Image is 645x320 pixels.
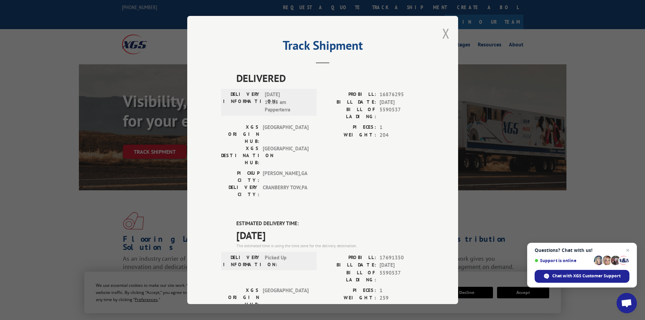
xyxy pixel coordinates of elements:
div: The estimated time is using the time zone for the delivery destination. [236,243,424,249]
span: Picked Up [265,254,310,268]
span: [GEOGRAPHIC_DATA] [263,287,308,308]
span: CRANBERRY TOW , PA [263,184,308,198]
span: 1 [380,287,424,295]
span: DELIVERED [236,70,424,86]
label: WEIGHT: [323,131,376,139]
span: [DATE] [380,99,424,106]
span: Support is online [535,258,592,263]
label: PIECES: [323,124,376,131]
label: XGS DESTINATION HUB: [221,145,259,166]
span: 16876295 [380,91,424,99]
span: 5590537 [380,269,424,283]
span: Chat with XGS Customer Support [552,273,621,279]
span: 5590537 [380,106,424,120]
span: 259 [380,294,424,302]
label: BILL DATE: [323,99,376,106]
span: 17691350 [380,254,424,262]
span: [DATE] [236,228,424,243]
h2: Track Shipment [221,41,424,54]
span: [GEOGRAPHIC_DATA] [263,124,308,145]
span: [DATE] [380,261,424,269]
label: BILL OF LADING: [323,269,376,283]
label: PICKUP CITY: [221,170,259,184]
label: DELIVERY CITY: [221,184,259,198]
span: Questions? Chat with us! [535,248,629,253]
span: Close chat [624,246,632,254]
span: 1 [380,124,424,131]
label: DELIVERY INFORMATION: [223,91,261,114]
label: XGS ORIGIN HUB: [221,287,259,308]
label: BILL DATE: [323,261,376,269]
label: WEIGHT: [323,294,376,302]
label: BILL OF LADING: [323,106,376,120]
span: [DATE] 11:18 am Papperterra [265,91,310,114]
div: Chat with XGS Customer Support [535,270,629,283]
label: ESTIMATED DELIVERY TIME: [236,220,424,228]
label: PROBILL: [323,91,376,99]
span: [GEOGRAPHIC_DATA] [263,145,308,166]
label: XGS ORIGIN HUB: [221,124,259,145]
div: Open chat [617,293,637,313]
button: Close modal [442,24,450,42]
label: DELIVERY INFORMATION: [223,254,261,268]
span: 204 [380,131,424,139]
span: [PERSON_NAME] , GA [263,170,308,184]
label: PIECES: [323,287,376,295]
label: PROBILL: [323,254,376,262]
